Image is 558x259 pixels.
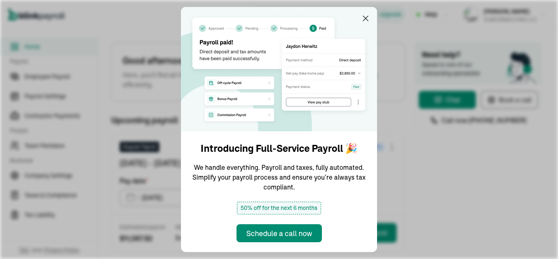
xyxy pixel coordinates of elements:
[181,7,377,131] img: announcement
[237,202,321,214] span: 50% off for the next 6 months
[201,141,357,156] h1: Introducing Full-Service Payroll 🎉
[191,162,367,192] p: We handle everything. Payroll and taxes, fully automated. Simplify your payroll process and ensur...
[237,224,322,242] button: Schedule a call now
[246,228,312,239] div: Schedule a call now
